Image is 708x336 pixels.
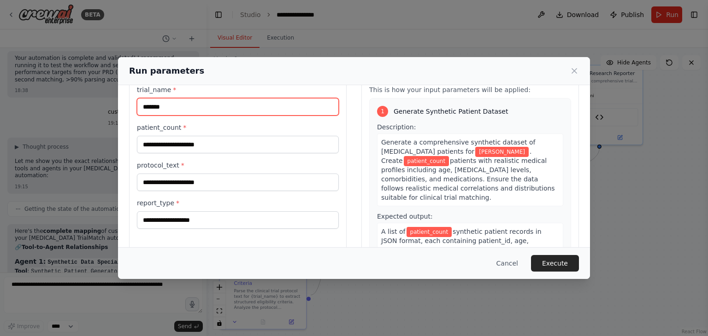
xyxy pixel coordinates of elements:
[394,107,508,116] span: Generate Synthetic Patient Dataset
[137,85,339,94] label: trial_name
[381,228,556,263] span: synthetic patient records in JSON format, each containing patient_id, age, [MEDICAL_DATA], comorb...
[137,198,339,208] label: report_type
[377,106,388,117] div: 1
[137,123,339,132] label: patient_count
[129,64,204,77] h2: Run parameters
[137,161,339,170] label: protocol_text
[531,255,579,272] button: Execute
[489,255,525,272] button: Cancel
[377,123,416,131] span: Description:
[377,213,433,220] span: Expected output:
[381,157,555,201] span: patients with realistic medical profiles including age, [MEDICAL_DATA] levels, comorbidities, and...
[404,156,449,166] span: Variable: patient_count
[407,227,452,237] span: Variable: patient_count
[475,147,529,157] span: Variable: trial_name
[369,85,571,94] p: This is how your input parameters will be applied:
[381,228,406,235] span: A list of
[381,139,535,155] span: Generate a comprehensive synthetic dataset of [MEDICAL_DATA] patients for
